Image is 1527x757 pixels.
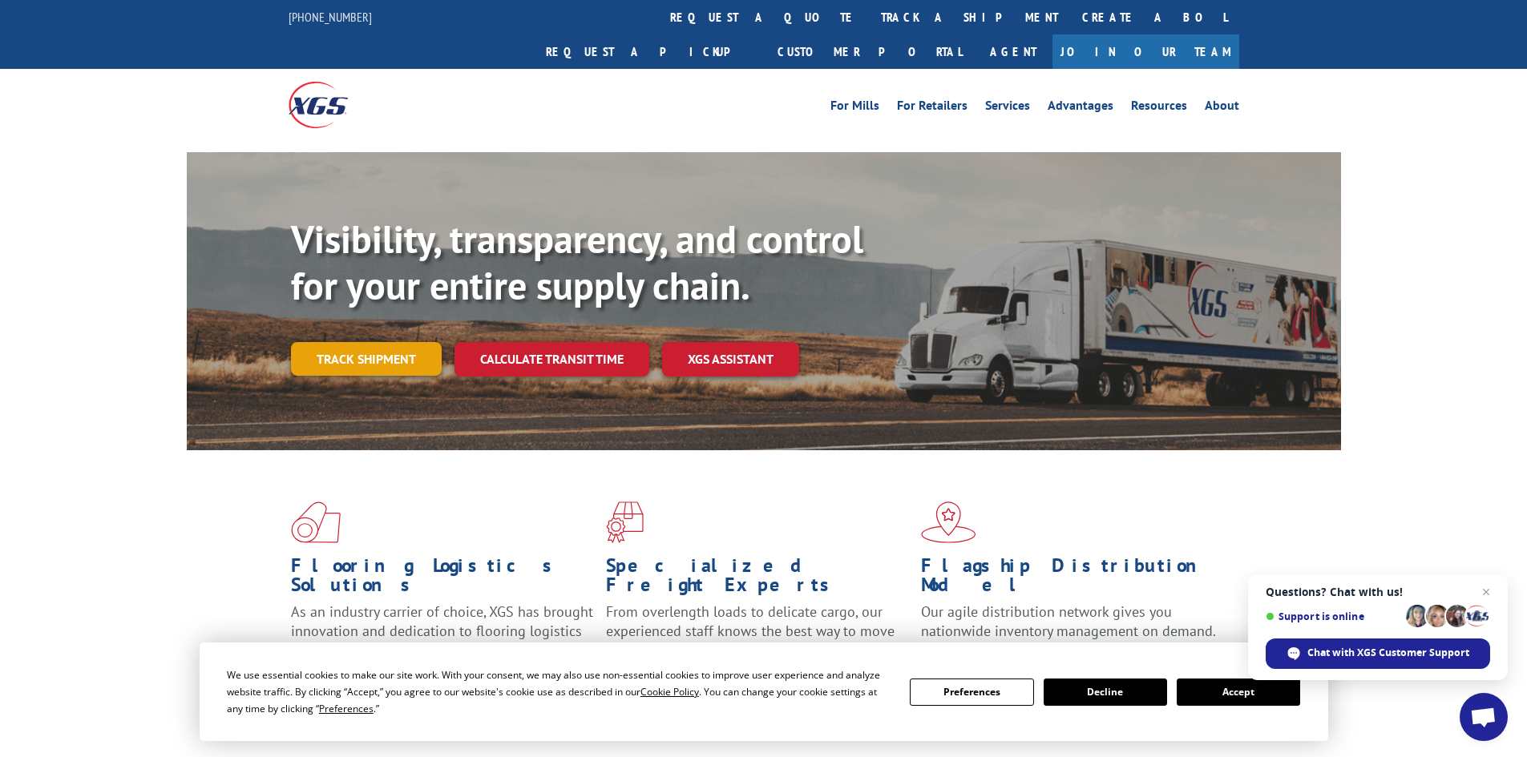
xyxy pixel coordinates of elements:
h1: Flagship Distribution Model [921,556,1224,602]
div: We use essential cookies to make our site work. With your consent, we may also use non-essential ... [227,666,891,717]
span: Our agile distribution network gives you nationwide inventory management on demand. [921,602,1216,640]
a: Request a pickup [534,34,766,69]
a: Resources [1131,99,1187,117]
img: xgs-icon-total-supply-chain-intelligence-red [291,501,341,543]
span: Cookie Policy [640,685,699,699]
button: Preferences [910,678,1033,706]
a: Services [985,99,1030,117]
h1: Flooring Logistics Solutions [291,556,594,602]
span: Preferences [319,702,374,715]
button: Accept [1177,678,1300,706]
img: xgs-icon-focused-on-flooring-red [606,501,644,543]
a: Customer Portal [766,34,974,69]
button: Decline [1044,678,1167,706]
a: Track shipment [291,342,442,376]
a: For Mills [830,99,879,117]
div: Chat with XGS Customer Support [1266,638,1490,669]
span: Close chat [1477,582,1496,602]
a: XGS ASSISTANT [662,342,799,376]
div: Open chat [1460,693,1508,741]
a: [PHONE_NUMBER] [289,9,372,25]
img: xgs-icon-flagship-distribution-model-red [921,501,976,543]
span: Questions? Chat with us! [1266,586,1490,598]
div: Cookie Consent Prompt [200,642,1328,741]
p: From overlength loads to delicate cargo, our experienced staff knows the best way to move your fr... [606,602,909,674]
span: As an industry carrier of choice, XGS has brought innovation and dedication to flooring logistics... [291,602,593,659]
span: Chat with XGS Customer Support [1307,646,1469,660]
b: Visibility, transparency, and control for your entire supply chain. [291,214,863,310]
a: About [1205,99,1239,117]
a: Advantages [1048,99,1113,117]
h1: Specialized Freight Experts [606,556,909,602]
span: Support is online [1266,610,1400,622]
a: Calculate transit time [454,342,649,376]
a: Join Our Team [1052,34,1239,69]
a: For Retailers [897,99,968,117]
a: Agent [974,34,1052,69]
